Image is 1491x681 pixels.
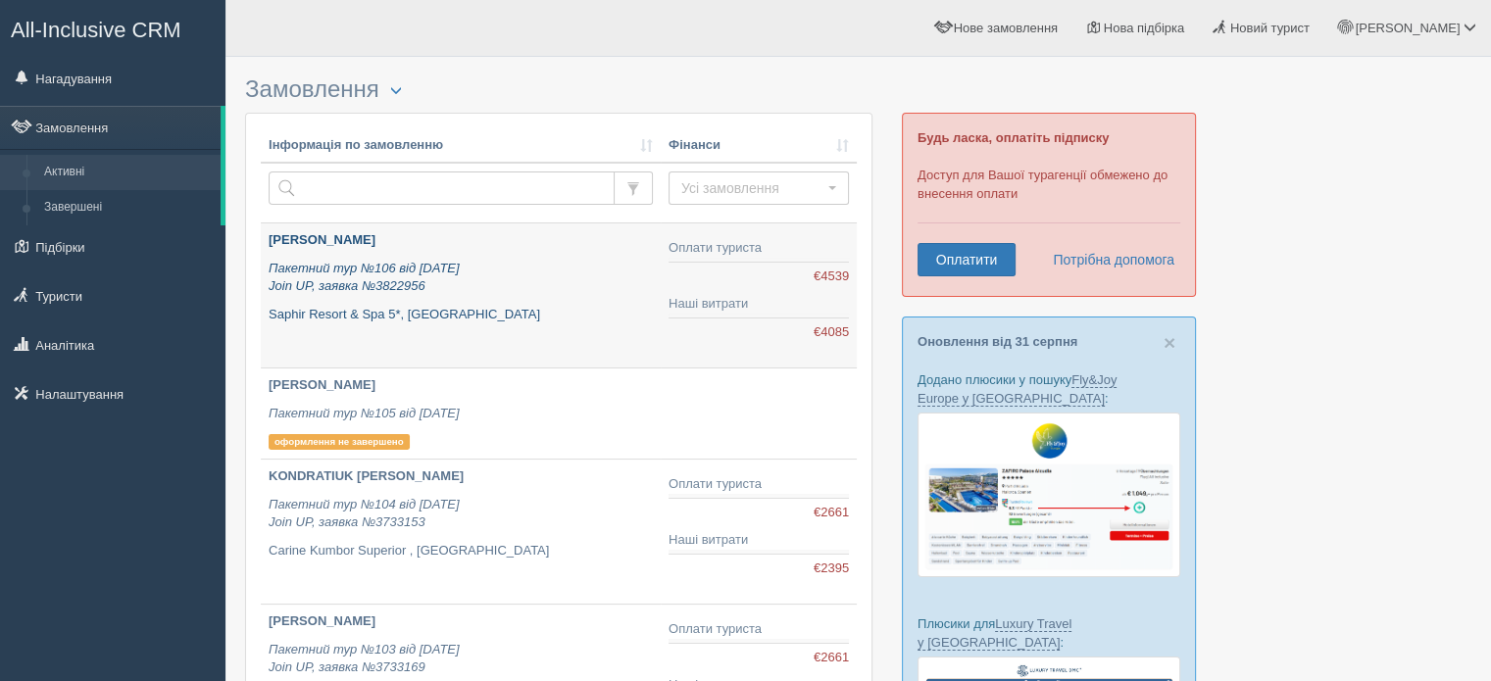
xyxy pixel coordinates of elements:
b: KONDRATIUK [PERSON_NAME] [269,468,464,483]
span: €2661 [814,649,849,667]
div: Оплати туриста [669,620,849,639]
i: Пакетний тур №106 від [DATE] Join UP, заявка №3822956 [269,261,460,294]
a: Фінанси [669,136,849,155]
span: Новий турист [1230,21,1310,35]
a: Активні [35,155,221,190]
a: Fly&Joy Europe у [GEOGRAPHIC_DATA] [918,372,1117,407]
div: Оплати туриста [669,239,849,258]
b: Будь ласка, оплатіть підписку [918,130,1109,145]
span: €4085 [814,323,849,342]
p: оформлення не завершено [269,434,410,450]
span: €4539 [814,268,849,286]
b: [PERSON_NAME] [269,613,375,628]
h3: Замовлення [245,76,872,103]
a: Оновлення від 31 серпня [918,334,1077,349]
span: × [1164,331,1175,354]
i: Пакетний тур №105 від [DATE] [269,406,460,420]
p: Saphir Resort & Spa 5*, [GEOGRAPHIC_DATA] [269,306,653,324]
a: Оплатити [918,243,1016,276]
span: €2661 [814,504,849,522]
i: Пакетний тур №103 від [DATE] Join UP, заявка №3733169 [269,642,460,675]
p: Плюсики для : [918,614,1180,652]
b: [PERSON_NAME] [269,377,375,392]
img: fly-joy-de-proposal-crm-for-travel-agency.png [918,413,1180,577]
span: €2395 [814,559,849,578]
span: Усі замовлення [681,178,823,198]
button: Close [1164,332,1175,353]
div: Оплати туриста [669,475,849,494]
span: All-Inclusive CRM [11,18,181,42]
a: Завершені [35,190,221,225]
p: Додано плюсики у пошуку : [918,370,1180,408]
span: [PERSON_NAME] [1355,21,1460,35]
a: [PERSON_NAME] Пакетний тур №106 від [DATE]Join UP, заявка №3822956 Saphir Resort & Spa 5*, [GEOGR... [261,223,661,367]
a: Luxury Travel у [GEOGRAPHIC_DATA] [918,616,1071,651]
a: [PERSON_NAME] Пакетний тур №105 від [DATE] оформлення не завершено [261,368,661,459]
span: Нове замовлення [954,21,1058,35]
button: Усі замовлення [669,171,849,205]
div: Наші витрати [669,295,849,314]
p: Carine Kumbor Superior , [GEOGRAPHIC_DATA] [269,542,653,560]
input: Пошук за номером замовлення, ПІБ або паспортом туриста [269,171,615,205]
div: Наші витрати [669,531,849,550]
a: Потрібна допомога [1040,243,1175,276]
b: [PERSON_NAME] [269,232,375,247]
div: Доступ для Вашої турагенції обмежено до внесення оплати [902,113,1196,297]
span: Нова підбірка [1104,21,1185,35]
a: Інформація по замовленню [269,136,653,155]
a: All-Inclusive CRM [1,1,224,55]
i: Пакетний тур №104 від [DATE] Join UP, заявка №3733153 [269,497,460,530]
a: KONDRATIUK [PERSON_NAME] Пакетний тур №104 від [DATE]Join UP, заявка №3733153 Carine Kumbor Super... [261,460,661,604]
